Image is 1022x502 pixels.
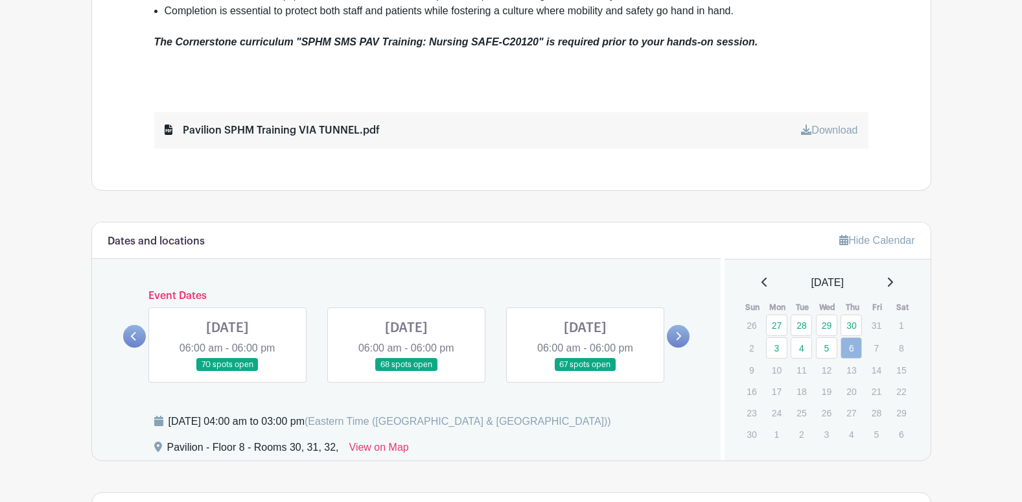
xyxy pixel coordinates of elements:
a: View on Map [349,440,409,460]
th: Tue [790,301,815,314]
div: [DATE] 04:00 am to 03:00 pm [168,414,611,429]
p: 31 [866,315,887,335]
p: 24 [766,403,787,423]
a: 30 [841,315,862,336]
p: 20 [841,381,862,401]
p: 8 [890,338,912,358]
th: Mon [765,301,791,314]
p: 2 [741,338,762,358]
p: 26 [741,315,762,335]
a: 6 [841,337,862,359]
p: 30 [741,424,762,444]
th: Sat [890,301,915,314]
a: 5 [816,337,837,359]
li: Completion is essential to protect both staff and patients while fostering a culture where mobili... [165,3,868,19]
p: 17 [766,381,787,401]
div: Pavilion SPHM Training VIA TUNNEL.pdf [165,123,380,138]
p: 22 [890,381,912,401]
p: 1 [766,424,787,444]
a: 27 [766,315,787,336]
p: 11 [791,360,812,380]
span: [DATE] [811,275,844,291]
p: 6 [890,424,912,444]
p: 3 [816,424,837,444]
p: 2 [791,424,812,444]
p: 27 [841,403,862,423]
th: Wed [815,301,841,314]
a: 29 [816,315,837,336]
p: 9 [741,360,762,380]
p: 16 [741,381,762,401]
p: 28 [866,403,887,423]
p: 19 [816,381,837,401]
a: Hide Calendar [839,235,914,246]
p: 7 [866,338,887,358]
p: 1 [890,315,912,335]
p: 26 [816,403,837,423]
th: Thu [840,301,865,314]
h6: Dates and locations [108,235,205,248]
p: 4 [841,424,862,444]
p: 21 [866,381,887,401]
p: 23 [741,403,762,423]
p: 10 [766,360,787,380]
p: 15 [890,360,912,380]
a: Download [801,125,857,136]
a: 4 [791,337,812,359]
p: 5 [866,424,887,444]
th: Sun [740,301,765,314]
p: 25 [791,403,812,423]
em: The Cornerstone curriculum "SPHM SMS PAV Training: Nursing SAFE-C20120" is required prior to your... [154,36,758,47]
p: 29 [890,403,912,423]
div: Pavilion - Floor 8 - Rooms 30, 31, 32, [167,440,339,460]
p: 18 [791,381,812,401]
p: 12 [816,360,837,380]
h6: Event Dates [146,290,668,302]
a: 3 [766,337,787,359]
a: 28 [791,315,812,336]
p: 14 [866,360,887,380]
th: Fri [865,301,890,314]
span: (Eastern Time ([GEOGRAPHIC_DATA] & [GEOGRAPHIC_DATA])) [305,416,611,427]
p: 13 [841,360,862,380]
